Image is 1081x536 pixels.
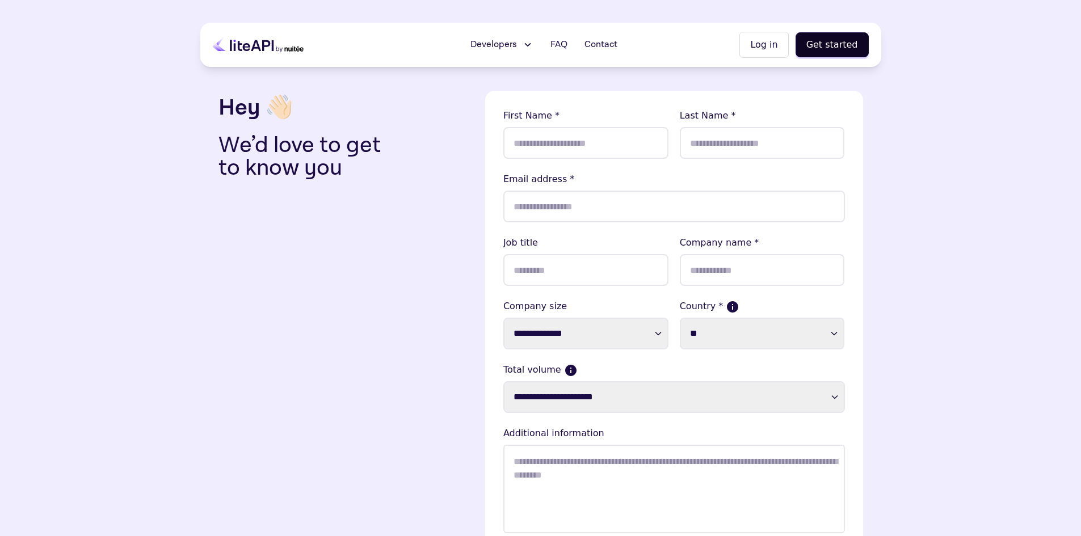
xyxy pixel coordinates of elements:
[503,427,845,440] lable: Additional information
[218,134,399,179] p: We’d love to get to know you
[503,109,668,123] lable: First Name *
[566,365,576,375] button: Current monthly volume your business makes in USD
[503,299,668,313] label: Company size
[503,363,845,377] label: Total volume
[578,33,624,56] a: Contact
[680,236,845,250] lable: Company name *
[544,33,574,56] a: FAQ
[584,38,617,52] span: Contact
[796,32,869,57] button: Get started
[503,172,845,186] lable: Email address *
[218,91,476,125] h3: Hey 👋🏻
[550,38,567,52] span: FAQ
[727,302,738,312] button: If more than one country, please select where the majority of your sales come from.
[464,33,540,56] button: Developers
[470,38,517,52] span: Developers
[680,299,845,313] label: Country *
[503,236,668,250] lable: Job title
[739,32,788,58] button: Log in
[680,109,845,123] lable: Last Name *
